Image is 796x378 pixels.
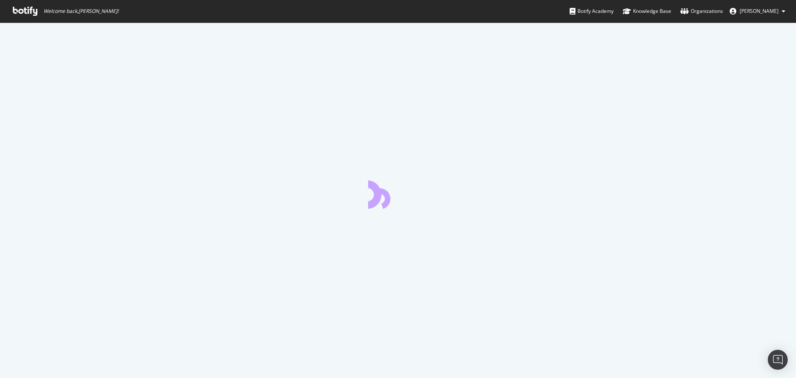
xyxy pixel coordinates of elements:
[740,7,779,15] span: Jordan Bradley
[368,179,428,209] div: animation
[768,350,788,370] div: Open Intercom Messenger
[44,8,119,15] span: Welcome back, [PERSON_NAME] !
[723,5,792,18] button: [PERSON_NAME]
[570,7,614,15] div: Botify Academy
[680,7,723,15] div: Organizations
[623,7,671,15] div: Knowledge Base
